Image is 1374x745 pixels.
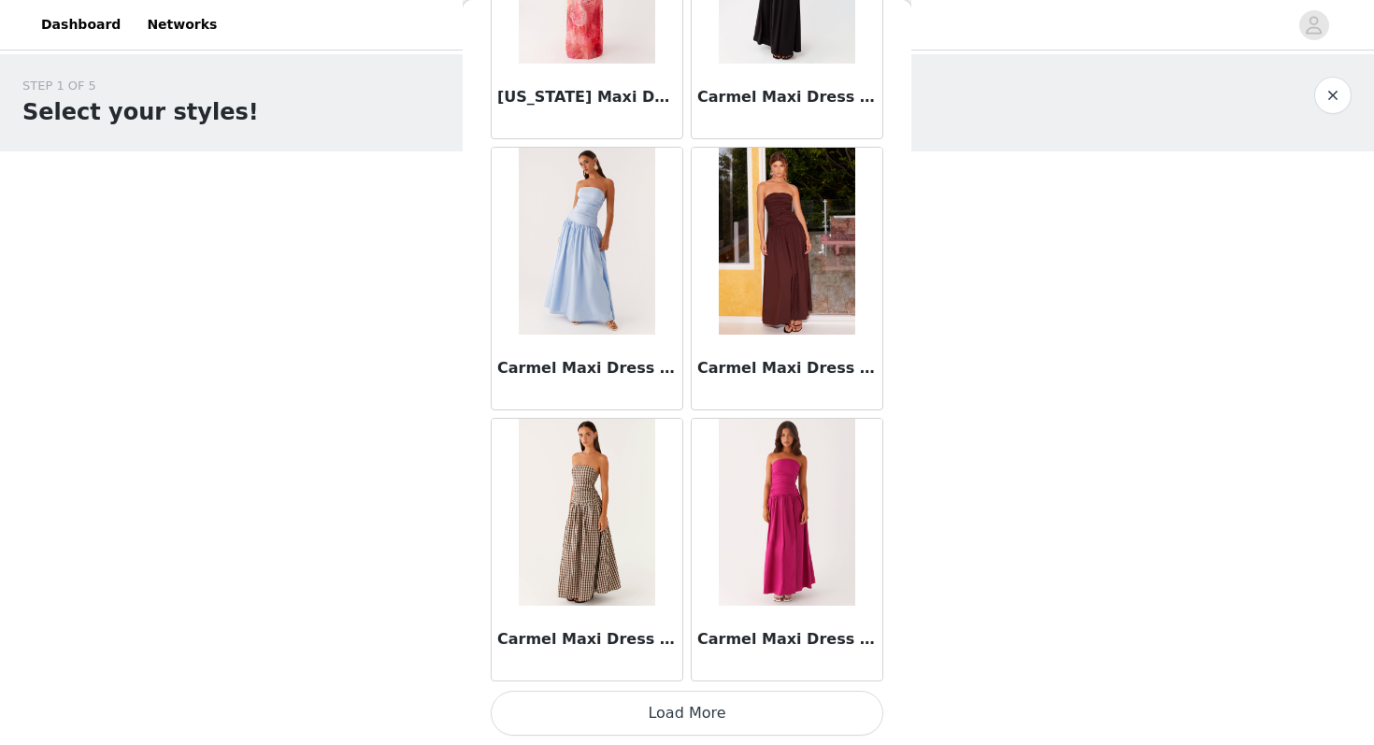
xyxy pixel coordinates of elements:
a: Networks [136,4,228,46]
a: Dashboard [30,4,132,46]
h3: [US_STATE] Maxi Dress - Flamingo Fling [497,86,677,108]
h3: Carmel Maxi Dress - Brown [697,357,877,380]
img: Carmel Maxi Dress - Brown Gingham [519,419,654,606]
img: Carmel Maxi Dress - Blue [519,148,654,335]
button: Load More [491,691,883,736]
h3: Carmel Maxi Dress - Brown Gingham [497,628,677,651]
div: avatar [1305,10,1323,40]
img: Carmel Maxi Dress - Brown [719,148,854,335]
h1: Select your styles! [22,95,259,129]
img: Carmel Maxi Dress - Fuchsia [719,419,854,606]
div: STEP 1 OF 5 [22,77,259,95]
h3: Carmel Maxi Dress - Blue [497,357,677,380]
h3: Carmel Maxi Dress - Fuchsia [697,628,877,651]
h3: Carmel Maxi Dress - Black [697,86,877,108]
